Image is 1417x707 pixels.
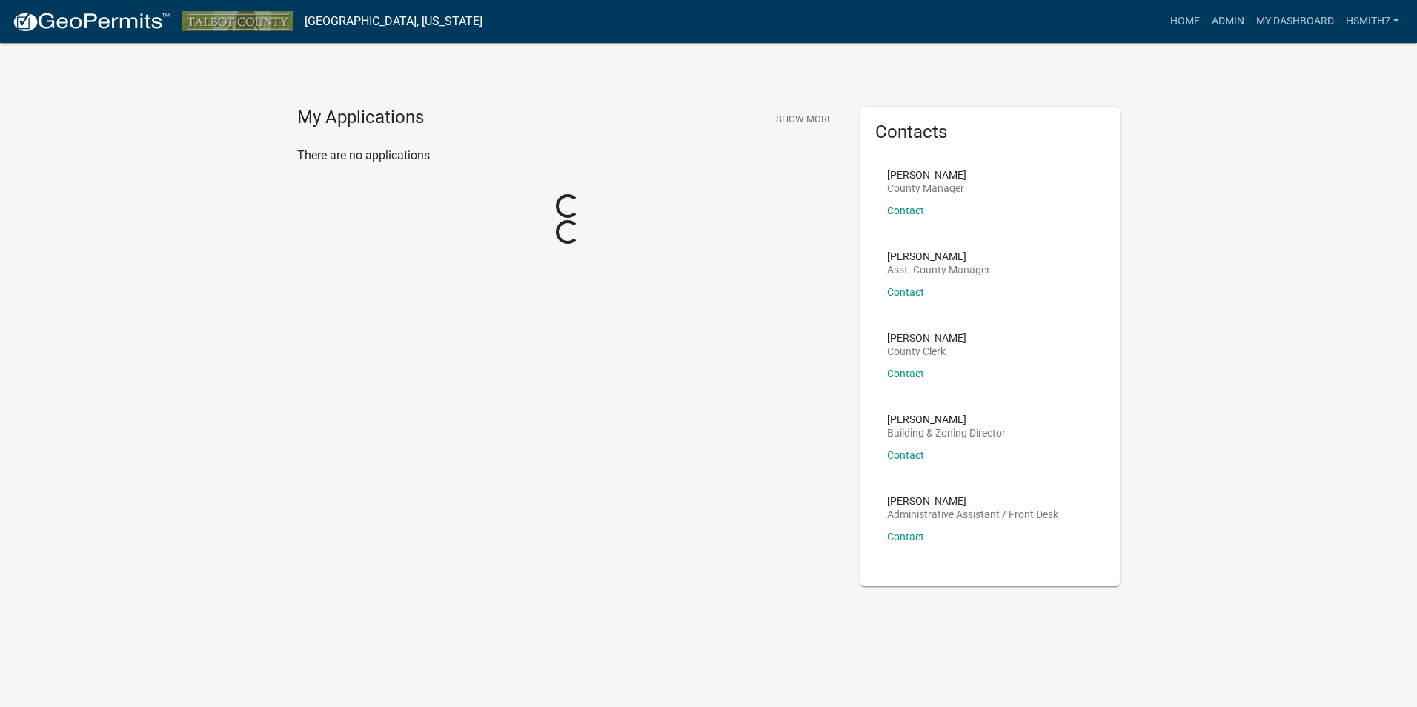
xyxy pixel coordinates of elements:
[887,286,924,298] a: Contact
[887,414,1006,425] p: [PERSON_NAME]
[305,9,482,34] a: [GEOGRAPHIC_DATA], [US_STATE]
[1206,7,1250,36] a: Admin
[887,531,924,542] a: Contact
[1250,7,1340,36] a: My Dashboard
[887,265,990,275] p: Asst. County Manager
[1340,7,1405,36] a: hsmith7
[770,107,838,131] button: Show More
[887,170,966,180] p: [PERSON_NAME]
[182,11,293,31] img: Talbot County, Georgia
[1164,7,1206,36] a: Home
[887,333,966,343] p: [PERSON_NAME]
[297,107,424,129] h4: My Applications
[887,509,1058,520] p: Administrative Assistant / Front Desk
[297,147,838,165] p: There are no applications
[887,449,924,461] a: Contact
[887,183,966,193] p: County Manager
[887,428,1006,438] p: Building & Zoning Director
[887,251,990,262] p: [PERSON_NAME]
[875,122,1105,143] h5: Contacts
[887,205,924,216] a: Contact
[887,346,966,356] p: County Clerk
[887,368,924,379] a: Contact
[887,496,1058,506] p: [PERSON_NAME]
